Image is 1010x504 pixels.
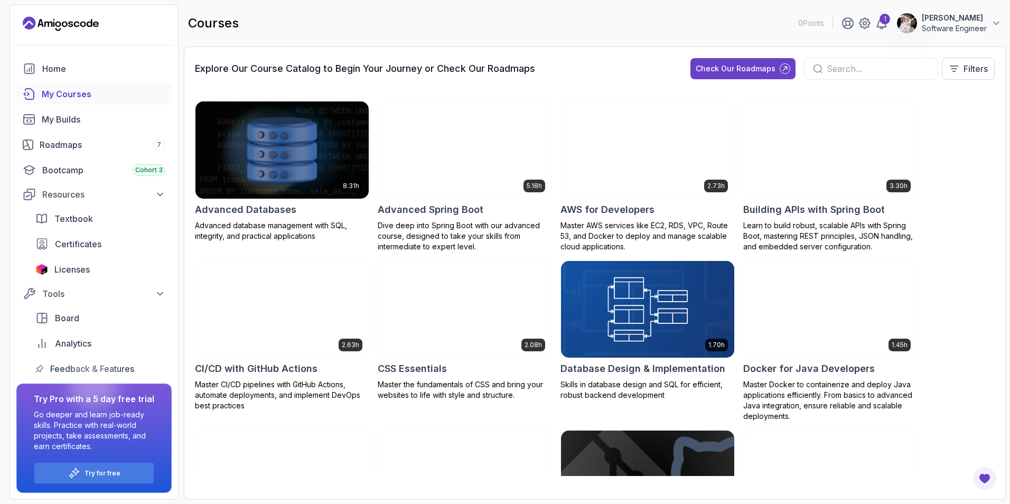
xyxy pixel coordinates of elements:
[135,166,163,174] span: Cohort 3
[85,469,120,478] a: Try for free
[16,160,172,181] a: bootcamp
[896,13,1002,34] button: user profile image[PERSON_NAME]Software Engineer
[34,462,154,484] button: Try for free
[29,208,172,229] a: textbook
[560,379,735,400] p: Skills in database design and SQL for efficient, robust backend development
[29,307,172,329] a: board
[195,61,535,76] h3: Explore Our Course Catalog to Begin Your Journey or Check Our Roadmaps
[42,88,165,100] div: My Courses
[54,263,90,276] span: Licenses
[54,212,93,225] span: Textbook
[798,18,824,29] p: 0 Points
[16,185,172,204] button: Resources
[922,13,987,23] p: [PERSON_NAME]
[195,379,369,411] p: Master CI/CD pipelines with GitHub Actions, automate deployments, and implement DevOps best pract...
[378,361,447,376] h2: CSS Essentials
[560,202,654,217] h2: AWS for Developers
[16,134,172,155] a: roadmaps
[55,312,79,324] span: Board
[42,62,165,75] div: Home
[880,14,890,24] div: 1
[195,361,317,376] h2: CI/CD with GitHub Actions
[707,182,725,190] p: 2.73h
[42,188,165,201] div: Resources
[42,164,165,176] div: Bootcamp
[16,109,172,130] a: builds
[743,202,885,217] h2: Building APIs with Spring Boot
[378,101,551,199] img: Advanced Spring Boot card
[343,182,359,190] p: 8.31h
[29,234,172,255] a: certificates
[195,260,369,412] a: CI/CD with GitHub Actions card2.63hCI/CD with GitHub ActionsMaster CI/CD pipelines with GitHub Ac...
[875,17,888,30] a: 1
[378,261,551,358] img: CSS Essentials card
[55,337,91,350] span: Analytics
[42,113,165,126] div: My Builds
[972,466,997,491] button: Open Feedback Button
[195,101,369,199] img: Advanced Databases card
[744,261,917,358] img: Docker for Java Developers card
[743,101,918,252] a: Building APIs with Spring Boot card3.30hBuilding APIs with Spring BootLearn to build robust, scal...
[527,182,542,190] p: 5.18h
[42,287,165,300] div: Tools
[743,361,875,376] h2: Docker for Java Developers
[708,341,725,349] p: 1.70h
[744,101,917,199] img: Building APIs with Spring Boot card
[16,284,172,303] button: Tools
[922,23,987,34] p: Software Engineer
[342,341,359,349] p: 2.63h
[696,63,775,74] div: Check Our Roadmaps
[964,62,988,75] p: Filters
[34,409,154,452] p: Go deeper and learn job-ready skills. Practice with real-world projects, take assessments, and ea...
[16,58,172,79] a: home
[560,260,735,401] a: Database Design & Implementation card1.70hDatabase Design & ImplementationSkills in database desi...
[560,361,725,376] h2: Database Design & Implementation
[35,264,48,275] img: jetbrains icon
[561,261,734,358] img: Database Design & Implementation card
[16,83,172,105] a: courses
[50,362,134,375] span: Feedback & Features
[23,15,99,32] a: Landing page
[29,333,172,354] a: analytics
[157,141,161,149] span: 7
[890,182,908,190] p: 3.30h
[29,358,172,379] a: feedback
[743,379,918,422] p: Master Docker to containerize and deploy Java applications efficiently. From basics to advanced J...
[378,202,483,217] h2: Advanced Spring Boot
[29,259,172,280] a: licenses
[195,202,296,217] h2: Advanced Databases
[690,58,796,79] button: Check Our Roadmaps
[743,260,918,422] a: Docker for Java Developers card1.45hDocker for Java DevelopersMaster Docker to containerize and d...
[525,341,542,349] p: 2.08h
[892,341,908,349] p: 1.45h
[188,15,239,32] h2: courses
[897,13,917,33] img: user profile image
[40,138,165,151] div: Roadmaps
[560,101,735,252] a: AWS for Developers card2.73hAWS for DevelopersMaster AWS services like EC2, RDS, VPC, Route 53, a...
[827,62,929,75] input: Search...
[743,220,918,252] p: Learn to build robust, scalable APIs with Spring Boot, mastering REST principles, JSON handling, ...
[195,261,369,358] img: CI/CD with GitHub Actions card
[378,220,552,252] p: Dive deep into Spring Boot with our advanced course, designed to take your skills from intermedia...
[195,220,369,241] p: Advanced database management with SQL, integrity, and practical applications
[560,220,735,252] p: Master AWS services like EC2, RDS, VPC, Route 53, and Docker to deploy and manage scalable cloud ...
[942,58,995,80] button: Filters
[195,101,369,241] a: Advanced Databases card8.31hAdvanced DatabasesAdvanced database management with SQL, integrity, a...
[378,379,552,400] p: Master the fundamentals of CSS and bring your websites to life with style and structure.
[378,260,552,401] a: CSS Essentials card2.08hCSS EssentialsMaster the fundamentals of CSS and bring your websites to l...
[557,99,738,201] img: AWS for Developers card
[55,238,101,250] span: Certificates
[378,101,552,252] a: Advanced Spring Boot card5.18hAdvanced Spring BootDive deep into Spring Boot with our advanced co...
